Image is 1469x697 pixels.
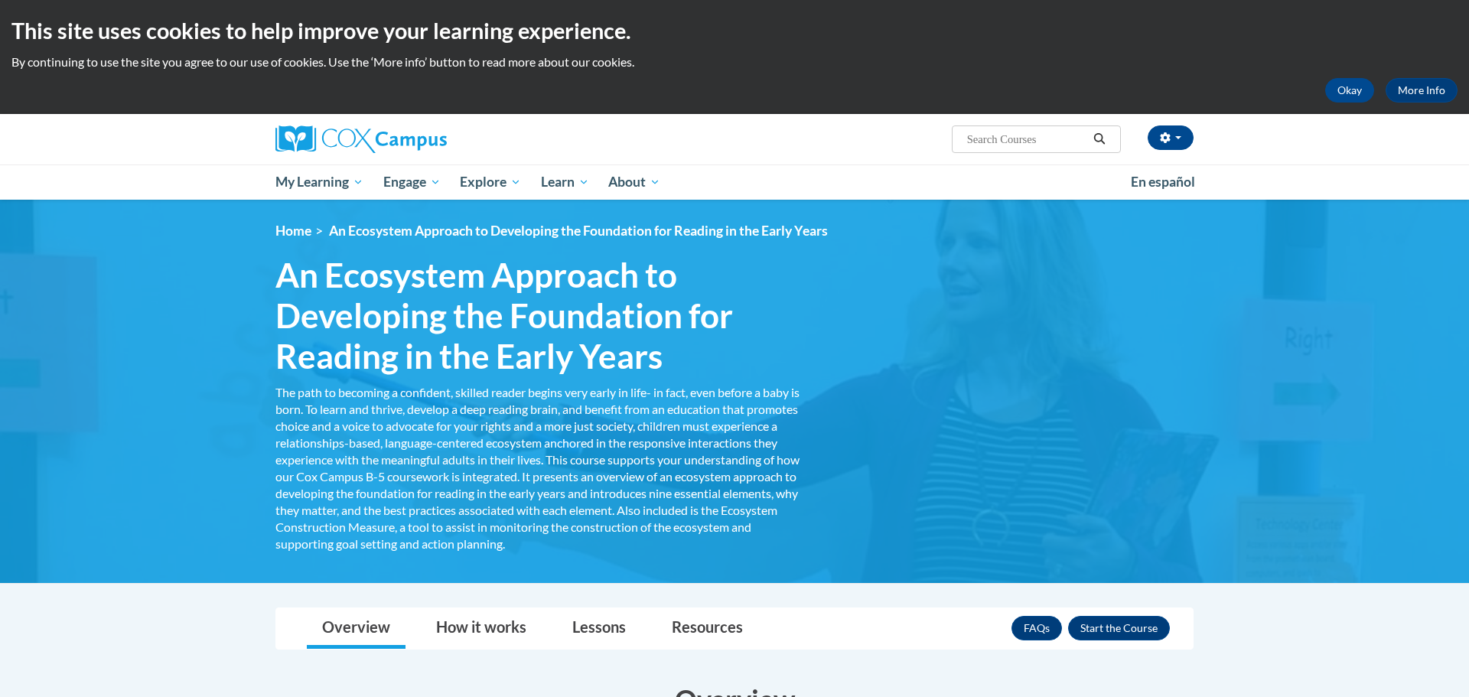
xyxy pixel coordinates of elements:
a: Home [275,223,311,239]
span: Learn [541,173,589,191]
a: Resources [656,608,758,649]
span: En español [1131,174,1195,190]
p: By continuing to use the site you agree to our use of cookies. Use the ‘More info’ button to read... [11,54,1458,70]
img: Cox Campus [275,125,447,153]
h2: This site uses cookies to help improve your learning experience. [11,15,1458,46]
span: My Learning [275,173,363,191]
a: Cox Campus [275,125,566,153]
a: About [599,164,671,200]
span: Explore [460,173,521,191]
span: Engage [383,173,441,191]
a: My Learning [265,164,373,200]
button: Search [1088,130,1111,148]
a: Overview [307,608,406,649]
a: Explore [450,164,531,200]
div: The path to becoming a confident, skilled reader begins very early in life- in fact, even before ... [275,384,803,552]
span: An Ecosystem Approach to Developing the Foundation for Reading in the Early Years [329,223,828,239]
button: Okay [1325,78,1374,103]
a: How it works [421,608,542,649]
button: Enroll [1068,616,1170,640]
a: Learn [531,164,599,200]
span: An Ecosystem Approach to Developing the Foundation for Reading in the Early Years [275,255,803,376]
a: Lessons [557,608,641,649]
a: Engage [373,164,451,200]
a: En español [1121,166,1205,198]
span: About [608,173,660,191]
a: FAQs [1011,616,1062,640]
a: More Info [1386,78,1458,103]
button: Account Settings [1148,125,1194,150]
div: Main menu [252,164,1217,200]
input: Search Courses [966,130,1088,148]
